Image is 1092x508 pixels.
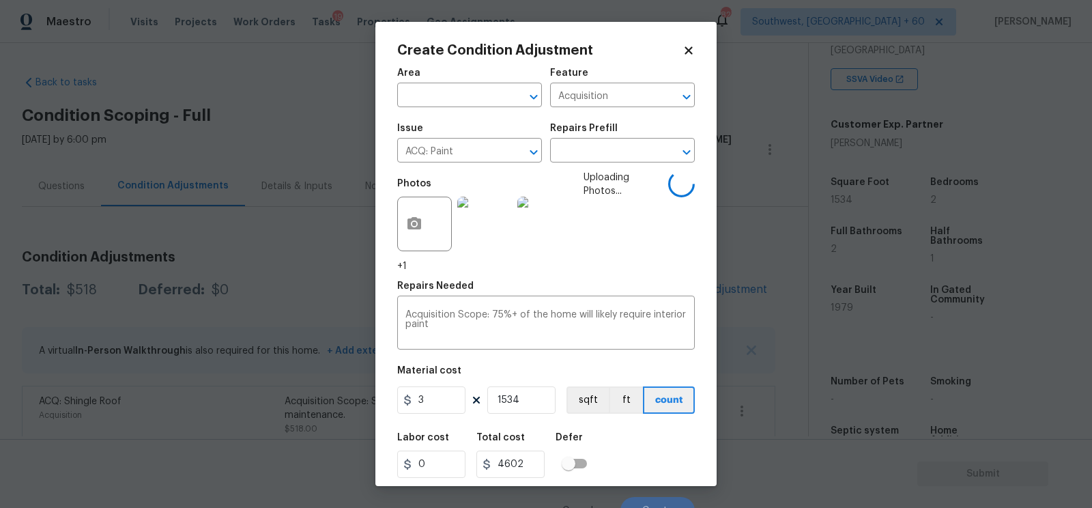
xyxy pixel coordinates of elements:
[397,124,423,133] h5: Issue
[550,124,618,133] h5: Repairs Prefill
[397,68,420,78] h5: Area
[643,386,695,414] button: count
[550,68,588,78] h5: Feature
[397,433,449,442] h5: Labor cost
[524,87,543,107] button: Open
[556,433,583,442] h5: Defer
[397,44,682,57] h2: Create Condition Adjustment
[397,366,461,376] h5: Material cost
[609,386,643,414] button: ft
[476,433,525,442] h5: Total cost
[677,87,696,107] button: Open
[566,386,609,414] button: sqft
